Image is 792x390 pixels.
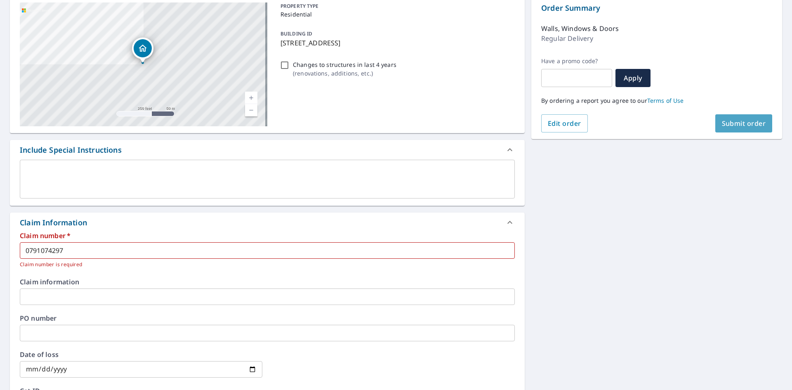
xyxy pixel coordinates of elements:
button: Edit order [541,114,588,132]
p: [STREET_ADDRESS] [280,38,511,48]
label: PO number [20,315,515,321]
label: Claim number [20,232,515,239]
a: Current Level 17, Zoom Out [245,104,257,116]
span: Edit order [548,119,581,128]
p: BUILDING ID [280,30,312,37]
label: Have a promo code? [541,57,612,65]
span: Apply [622,73,644,83]
p: By ordering a report you agree to our [541,97,772,104]
p: Walls, Windows & Doors [541,24,619,33]
label: Claim information [20,279,515,285]
p: Changes to structures in last 4 years [293,60,396,69]
div: Include Special Instructions [20,144,122,156]
div: Include Special Instructions [10,140,525,160]
span: Submit order [722,119,766,128]
p: Order Summary [541,2,772,14]
label: Date of loss [20,351,262,358]
p: ( renovations, additions, etc. ) [293,69,396,78]
a: Current Level 17, Zoom In [245,92,257,104]
p: PROPERTY TYPE [280,2,511,10]
button: Submit order [715,114,773,132]
div: Dropped pin, building 1, Residential property, 4523 N High School Rd Indianapolis, IN 46254 [132,38,153,63]
a: Terms of Use [647,97,684,104]
p: Claim number is required [20,260,509,269]
p: Regular Delivery [541,33,593,43]
div: Claim Information [10,213,525,232]
button: Apply [615,69,651,87]
p: Residential [280,10,511,19]
div: Claim Information [20,217,87,228]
